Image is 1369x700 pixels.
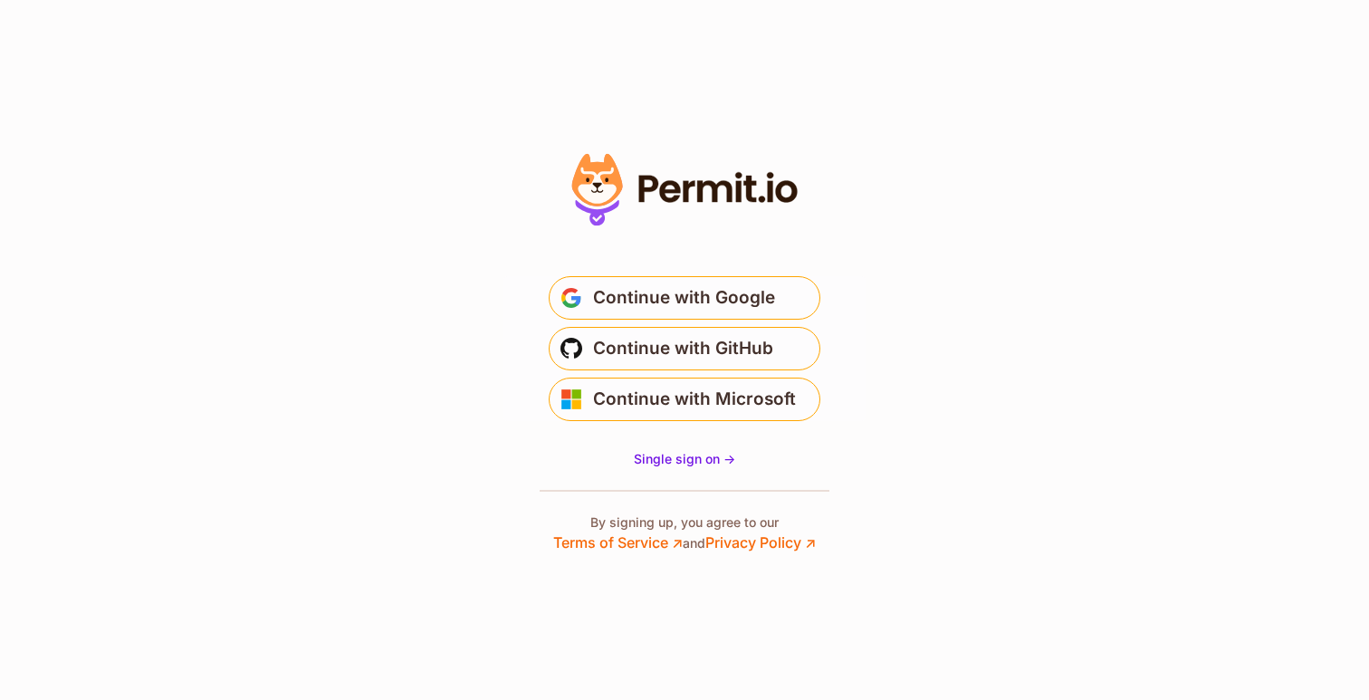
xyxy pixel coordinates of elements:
span: Continue with GitHub [593,334,773,363]
a: Terms of Service ↗ [553,533,683,551]
button: Continue with Microsoft [549,378,820,421]
span: Continue with Google [593,283,775,312]
a: Single sign on -> [634,450,735,468]
button: Continue with Google [549,276,820,320]
span: Single sign on -> [634,451,735,466]
a: Privacy Policy ↗ [705,533,816,551]
span: Continue with Microsoft [593,385,796,414]
p: By signing up, you agree to our and [553,513,816,553]
button: Continue with GitHub [549,327,820,370]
